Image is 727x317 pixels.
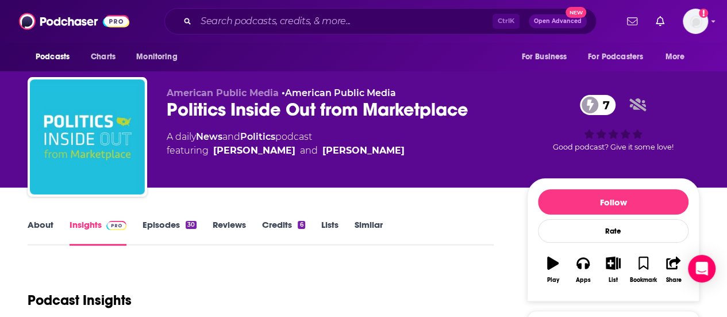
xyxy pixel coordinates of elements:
[28,292,132,309] h1: Podcast Insights
[167,87,279,98] span: American Public Media
[36,49,70,65] span: Podcasts
[213,144,295,158] div: [PERSON_NAME]
[128,46,192,68] button: open menu
[282,87,396,98] span: •
[576,277,591,284] div: Apps
[298,221,305,229] div: 6
[196,12,493,30] input: Search podcasts, credits, & more...
[568,249,598,291] button: Apps
[538,219,688,243] div: Rate
[143,219,197,246] a: Episodes30
[566,7,586,18] span: New
[300,144,318,158] span: and
[683,9,708,34] span: Logged in as AtriaBooks
[598,249,628,291] button: List
[322,144,405,158] div: [PERSON_NAME]
[136,49,177,65] span: Monitoring
[591,95,616,115] span: 7
[493,14,520,29] span: Ctrl K
[699,9,708,18] svg: Add a profile image
[580,46,660,68] button: open menu
[83,46,122,68] a: Charts
[538,249,568,291] button: Play
[609,277,618,284] div: List
[588,49,643,65] span: For Podcasters
[167,144,405,158] span: featuring
[28,219,53,246] a: About
[285,87,396,98] a: American Public Media
[651,12,669,31] a: Show notifications dropdown
[666,49,685,65] span: More
[534,18,582,24] span: Open Advanced
[547,277,559,284] div: Play
[28,46,84,68] button: open menu
[513,46,581,68] button: open menu
[91,49,116,65] span: Charts
[196,131,222,142] a: News
[222,131,240,142] span: and
[19,10,129,32] img: Podchaser - Follow, Share and Rate Podcasts
[321,219,339,246] a: Lists
[683,9,708,34] img: User Profile
[213,219,246,246] a: Reviews
[355,219,383,246] a: Similar
[186,221,197,229] div: 30
[521,49,567,65] span: For Business
[628,249,658,291] button: Bookmark
[527,87,699,159] div: 7Good podcast? Give it some love!
[622,12,642,31] a: Show notifications dropdown
[538,189,688,215] button: Follow
[70,219,126,246] a: InsightsPodchaser Pro
[164,8,597,35] div: Search podcasts, credits, & more...
[30,79,145,194] img: Politics Inside Out from Marketplace
[553,143,674,151] span: Good podcast? Give it some love!
[630,277,657,284] div: Bookmark
[657,46,699,68] button: open menu
[529,14,587,28] button: Open AdvancedNew
[167,130,405,158] div: A daily podcast
[580,95,616,115] a: 7
[106,221,126,230] img: Podchaser Pro
[240,131,275,142] a: Politics
[666,277,681,284] div: Share
[688,255,716,282] div: Open Intercom Messenger
[659,249,688,291] button: Share
[262,219,305,246] a: Credits6
[683,9,708,34] button: Show profile menu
